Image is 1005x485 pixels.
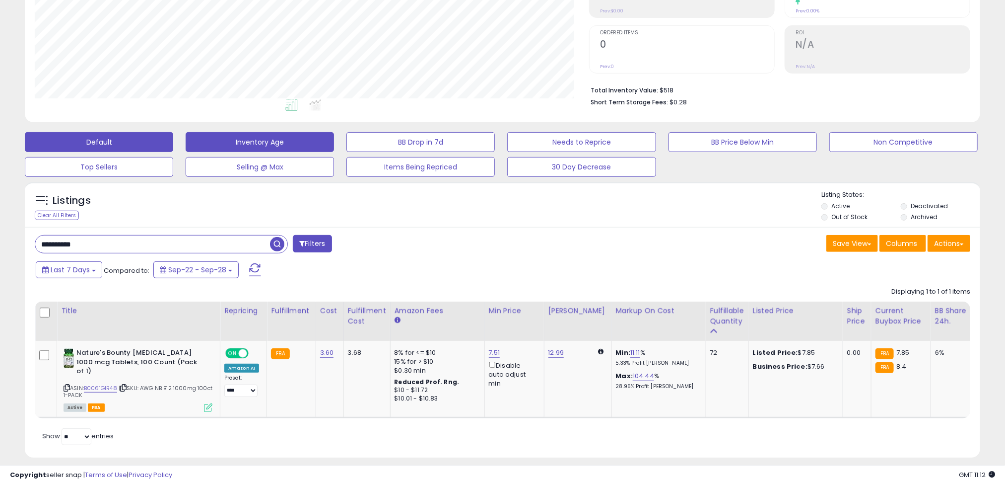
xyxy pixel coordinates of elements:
p: 28.95% Profit [PERSON_NAME] [616,383,698,390]
div: Repricing [224,306,263,316]
b: Total Inventory Value: [591,86,658,94]
div: % [616,348,698,367]
button: Sep-22 - Sep-28 [153,261,239,278]
a: 11.11 [630,348,640,358]
label: Archived [911,213,938,221]
div: $0.30 min [395,366,477,375]
span: Sep-22 - Sep-28 [168,265,226,275]
b: Listed Price: [753,348,798,357]
div: $10.01 - $10.83 [395,395,477,403]
span: All listings currently available for purchase on Amazon [64,404,86,412]
div: Title [61,306,216,316]
a: B0061GIR48 [84,384,117,393]
button: Actions [928,235,970,252]
b: Business Price: [753,362,807,371]
span: Compared to: [104,266,149,275]
div: 0.00 [847,348,864,357]
button: Columns [879,235,926,252]
div: Displaying 1 to 1 of 1 items [891,287,970,297]
span: FBA [88,404,105,412]
a: 12.99 [548,348,564,358]
div: Disable auto adjust min [489,360,536,388]
div: $7.66 [753,362,835,371]
div: Fulfillable Quantity [710,306,744,326]
a: 3.60 [320,348,334,358]
img: 41cwMMVKKDL._SL40_.jpg [64,348,74,368]
b: Max: [616,371,633,381]
div: Min Price [489,306,540,316]
div: $10 - $11.72 [395,386,477,395]
button: 30 Day Decrease [507,157,656,177]
span: OFF [247,349,263,358]
div: Ship Price [847,306,867,326]
span: Columns [886,239,917,248]
label: Out of Stock [832,213,868,221]
li: $518 [591,83,963,95]
div: Listed Price [753,306,839,316]
small: Amazon Fees. [395,316,401,325]
button: Items Being Repriced [346,157,495,177]
div: Amazon Fees [395,306,480,316]
button: Top Sellers [25,157,173,177]
span: ON [226,349,239,358]
small: Prev: 0.00% [796,8,819,14]
span: ROI [796,30,970,36]
a: Privacy Policy [129,470,172,480]
div: Cost [320,306,339,316]
a: 104.44 [633,371,654,381]
small: Prev: N/A [796,64,815,70]
div: seller snap | | [10,471,172,480]
div: 3.68 [348,348,383,357]
div: Clear All Filters [35,211,79,220]
div: Markup on Cost [616,306,702,316]
div: Amazon AI [224,364,259,373]
span: Show: entries [42,431,114,441]
button: Filters [293,235,332,252]
small: Prev: $0.00 [600,8,623,14]
h5: Listings [53,194,91,208]
div: % [616,372,698,390]
div: 15% for > $10 [395,357,477,366]
div: $7.85 [753,348,835,357]
div: 6% [935,348,968,357]
div: Fulfillment Cost [348,306,386,326]
strong: Copyright [10,470,46,480]
b: Nature's Bounty [MEDICAL_DATA] 1000 mcg Tablets, 100 Count (Pack of 1) [76,348,197,379]
label: Active [832,202,850,210]
span: $0.28 [670,97,687,107]
div: Current Buybox Price [875,306,927,326]
span: 2025-10-6 11:12 GMT [959,470,995,480]
div: 72 [710,348,741,357]
button: BB Price Below Min [669,132,817,152]
button: Save View [826,235,878,252]
button: Inventory Age [186,132,334,152]
p: Listing States: [821,190,980,200]
span: Last 7 Days [51,265,90,275]
div: Fulfillment [271,306,311,316]
div: 8% for <= $10 [395,348,477,357]
p: 5.33% Profit [PERSON_NAME] [616,360,698,367]
b: Reduced Prof. Rng. [395,378,460,386]
small: FBA [875,348,894,359]
h2: 0 [600,39,774,52]
button: Last 7 Days [36,261,102,278]
button: BB Drop in 7d [346,132,495,152]
button: Non Competitive [829,132,978,152]
span: 8.4 [896,362,906,371]
div: ASIN: [64,348,212,411]
span: Ordered Items [600,30,774,36]
small: FBA [271,348,289,359]
th: The percentage added to the cost of goods (COGS) that forms the calculator for Min & Max prices. [611,302,706,341]
label: Deactivated [911,202,948,210]
b: Short Term Storage Fees: [591,98,668,106]
h2: N/A [796,39,970,52]
div: Preset: [224,375,259,397]
small: FBA [875,362,894,373]
b: Min: [616,348,631,357]
button: Needs to Reprice [507,132,656,152]
span: | SKU: AWG NB B12 1000mg 100ct 1-PACK [64,384,212,399]
button: Default [25,132,173,152]
span: 7.85 [896,348,910,357]
div: BB Share 24h. [935,306,971,326]
a: Terms of Use [85,470,127,480]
